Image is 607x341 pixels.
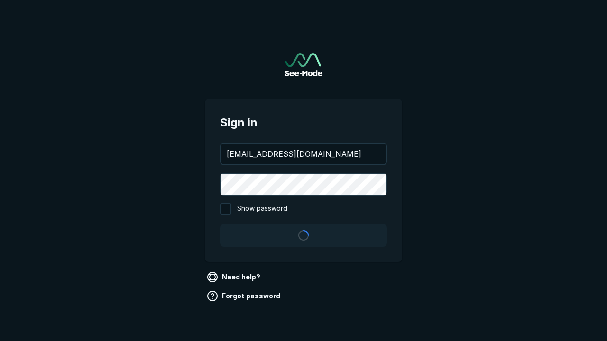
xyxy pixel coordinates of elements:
span: Sign in [220,114,387,131]
a: Forgot password [205,288,284,304]
a: Go to sign in [285,53,322,76]
input: your@email.com [221,144,386,164]
a: Need help? [205,269,264,285]
img: See-Mode Logo [285,53,322,76]
span: Show password [237,203,287,215]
